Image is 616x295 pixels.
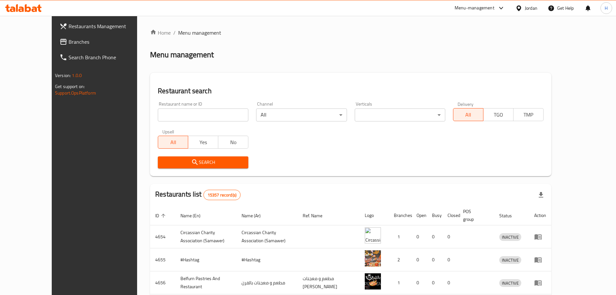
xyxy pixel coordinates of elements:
a: Branches [54,34,155,50]
td: 0 [411,248,427,271]
div: Menu-management [455,4,494,12]
a: Restaurants Management [54,18,155,34]
th: Action [529,206,551,225]
span: Get support on: [55,82,85,91]
a: Support.OpsPlatform [55,89,96,97]
div: Menu [534,233,546,241]
span: Branches [69,38,149,46]
th: Open [411,206,427,225]
span: Menu management [178,29,221,37]
div: Total records count [203,190,241,200]
label: Upsell [162,129,174,134]
input: Search for restaurant name or ID.. [158,108,248,121]
span: INACTIVE [499,279,521,287]
span: Ref. Name [303,212,331,220]
div: Export file [533,187,549,203]
td: 1 [389,225,411,248]
td: 0 [427,225,442,248]
span: 15357 record(s) [204,192,240,198]
img: ​Circassian ​Charity ​Association​ (Samawer) [365,227,381,244]
span: Name (En) [180,212,209,220]
span: Yes [191,138,216,147]
td: 0 [411,225,427,248]
button: No [218,136,248,149]
td: Belfurn Pastries And Restaurant [175,271,236,294]
button: Yes [188,136,218,149]
span: TMP [516,110,541,119]
span: INACTIVE [499,256,521,264]
div: Menu [534,256,546,264]
td: 4654 [150,225,175,248]
span: Status [499,212,520,220]
label: Delivery [458,102,474,106]
h2: Menu management [150,50,214,60]
td: 2 [389,248,411,271]
button: TMP [513,108,544,121]
span: TGO [486,110,511,119]
td: #Hashtag [236,248,297,271]
td: #Hashtag [175,248,236,271]
span: Search [163,158,243,166]
span: INACTIVE [499,233,521,241]
span: Search Branch Phone [69,53,149,61]
nav: breadcrumb [150,29,551,37]
td: مطعم و معجنات بالفرن [236,271,297,294]
td: ​Circassian ​Charity ​Association​ (Samawer) [236,225,297,248]
span: ID [155,212,168,220]
div: ​ [355,108,445,121]
li: / [173,29,176,37]
h2: Restaurant search [158,86,544,96]
a: Search Branch Phone [54,50,155,65]
td: 0 [442,225,458,248]
td: 0 [427,271,442,294]
span: No [221,138,246,147]
span: Version: [55,71,71,80]
div: All [256,108,347,121]
h2: Restaurants list [155,189,241,200]
td: 4655 [150,248,175,271]
div: Menu [534,279,546,287]
th: Busy [427,206,442,225]
button: All [158,136,188,149]
img: #Hashtag [365,250,381,267]
td: 0 [442,271,458,294]
td: ​Circassian ​Charity ​Association​ (Samawer) [175,225,236,248]
button: TGO [483,108,513,121]
th: Logo [360,206,389,225]
td: مطعم و معجنات [PERSON_NAME] [297,271,360,294]
button: Search [158,156,248,168]
td: 0 [442,248,458,271]
div: Jordan [525,5,537,12]
span: Name (Ar) [242,212,269,220]
button: All [453,108,483,121]
span: H [605,5,608,12]
img: Belfurn Pastries And Restaurant [365,273,381,289]
span: All [161,138,186,147]
span: 1.0.0 [72,71,82,80]
span: All [456,110,481,119]
td: 0 [411,271,427,294]
th: Branches [389,206,411,225]
span: POS group [463,208,486,223]
span: Restaurants Management [69,22,149,30]
td: 0 [427,248,442,271]
th: Closed [442,206,458,225]
td: 1 [389,271,411,294]
a: Home [150,29,171,37]
td: 4656 [150,271,175,294]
